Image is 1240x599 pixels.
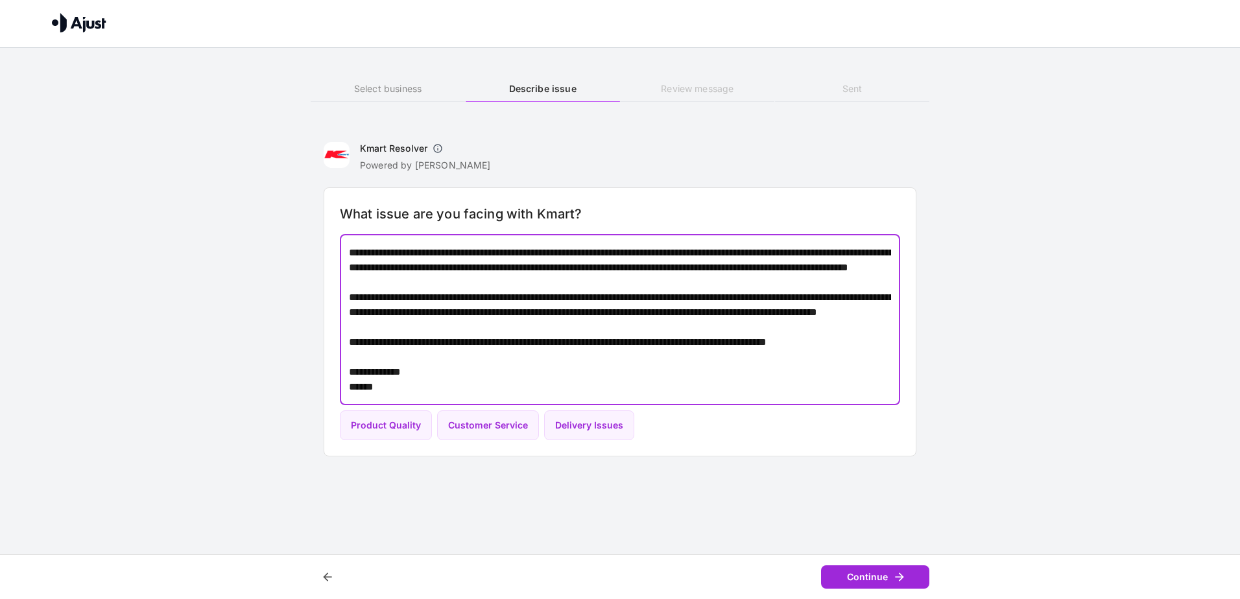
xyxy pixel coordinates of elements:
[620,82,774,96] h6: Review message
[437,410,539,441] button: Customer Service
[340,204,900,224] h6: What issue are you facing with Kmart?
[311,82,465,96] h6: Select business
[324,142,350,168] img: Kmart
[544,410,634,441] button: Delivery Issues
[340,410,432,441] button: Product Quality
[360,142,427,155] h6: Kmart Resolver
[821,565,929,589] button: Continue
[52,13,106,32] img: Ajust
[466,82,620,96] h6: Describe issue
[775,82,929,96] h6: Sent
[360,159,491,172] p: Powered by [PERSON_NAME]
